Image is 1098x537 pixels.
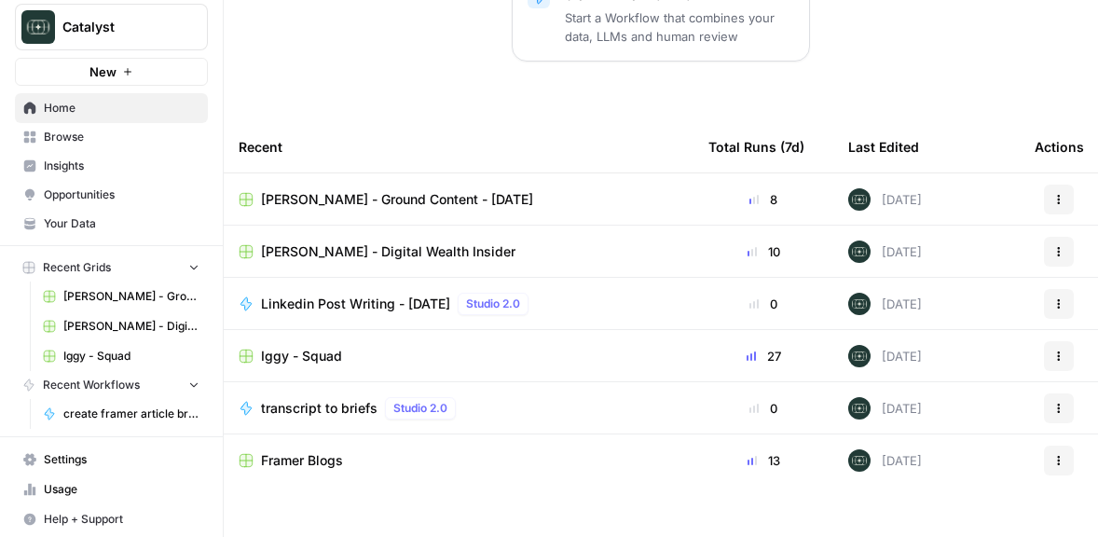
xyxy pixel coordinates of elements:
a: transcript to briefsStudio 2.0 [239,397,679,420]
img: lkqc6w5wqsmhugm7jkiokl0d6w4g [848,449,871,472]
a: create framer article briefs [34,399,208,429]
a: [PERSON_NAME] - Ground Content - [DATE] [34,282,208,311]
span: Settings [44,451,199,468]
span: Catalyst [62,18,175,36]
span: Browse [44,129,199,145]
img: lkqc6w5wqsmhugm7jkiokl0d6w4g [848,293,871,315]
a: Iggy - Squad [34,341,208,371]
button: Workspace: Catalyst [15,4,208,50]
div: Recent [239,121,679,172]
a: Your Data [15,209,208,239]
div: 0 [708,399,818,418]
img: Catalyst Logo [21,10,55,44]
div: 0 [708,295,818,313]
span: create framer article briefs [63,406,199,422]
span: Studio 2.0 [466,296,520,312]
span: [PERSON_NAME] - Digital Wealth Insider [63,318,199,335]
span: Usage [44,481,199,498]
a: Home [15,93,208,123]
button: New [15,58,208,86]
a: Settings [15,445,208,475]
span: Help + Support [44,511,199,528]
button: Help + Support [15,504,208,534]
button: Recent Grids [15,254,208,282]
span: New [89,62,117,81]
a: [PERSON_NAME] - Digital Wealth Insider [239,242,679,261]
div: [DATE] [848,449,922,472]
span: [PERSON_NAME] - Digital Wealth Insider [261,242,515,261]
div: [DATE] [848,241,922,263]
span: Iggy - Squad [261,347,342,365]
span: Framer Blogs [261,451,343,470]
a: Opportunities [15,180,208,210]
div: 13 [708,451,818,470]
img: lkqc6w5wqsmhugm7jkiokl0d6w4g [848,397,871,420]
div: 27 [708,347,818,365]
div: 8 [708,190,818,209]
span: transcript to briefs [261,399,377,418]
div: [DATE] [848,293,922,315]
span: Recent Grids [43,259,111,276]
button: Recent Workflows [15,371,208,399]
a: Browse [15,122,208,152]
div: Total Runs (7d) [708,121,804,172]
img: lkqc6w5wqsmhugm7jkiokl0d6w4g [848,345,871,367]
a: [PERSON_NAME] - Digital Wealth Insider [34,311,208,341]
span: Linkedin Post Writing - [DATE] [261,295,450,313]
img: lkqc6w5wqsmhugm7jkiokl0d6w4g [848,188,871,211]
span: Recent Workflows [43,377,140,393]
span: Insights [44,158,199,174]
p: Start a Workflow that combines your data, LLMs and human review [565,8,794,46]
a: [PERSON_NAME] - Ground Content - [DATE] [239,190,679,209]
span: Iggy - Squad [63,348,199,365]
span: Opportunities [44,186,199,203]
a: Usage [15,475,208,504]
span: Studio 2.0 [393,400,447,417]
div: [DATE] [848,345,922,367]
div: 10 [708,242,818,261]
div: [DATE] [848,397,922,420]
span: [PERSON_NAME] - Ground Content - [DATE] [63,288,199,305]
span: Home [44,100,199,117]
div: [DATE] [848,188,922,211]
a: Insights [15,151,208,181]
a: Iggy - Squad [239,347,679,365]
img: lkqc6w5wqsmhugm7jkiokl0d6w4g [848,241,871,263]
a: Framer Blogs [239,451,679,470]
div: Last Edited [848,121,919,172]
span: Your Data [44,215,199,232]
div: Actions [1035,121,1084,172]
span: [PERSON_NAME] - Ground Content - [DATE] [261,190,533,209]
a: Linkedin Post Writing - [DATE]Studio 2.0 [239,293,679,315]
